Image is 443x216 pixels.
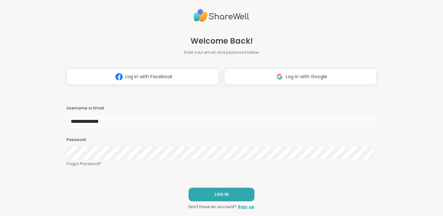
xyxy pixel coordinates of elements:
h3: Password [67,137,377,143]
img: ShareWell Logo [194,6,249,25]
a: Forgot Password? [67,161,377,167]
img: ShareWell Logomark [113,71,125,83]
h3: Username or Email [67,106,377,111]
a: Sign up [238,204,254,210]
button: Log in with Facebook [67,68,219,85]
span: Enter your email and password below [184,50,259,55]
span: Log in with Google [286,73,327,80]
span: Welcome Back! [191,35,253,47]
span: LOG IN [215,192,229,197]
button: LOG IN [189,188,254,201]
button: Log in with Google [224,68,376,85]
span: Log in with Facebook [125,73,173,80]
span: Don't have an account? [189,204,237,210]
img: ShareWell Logomark [273,71,286,83]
